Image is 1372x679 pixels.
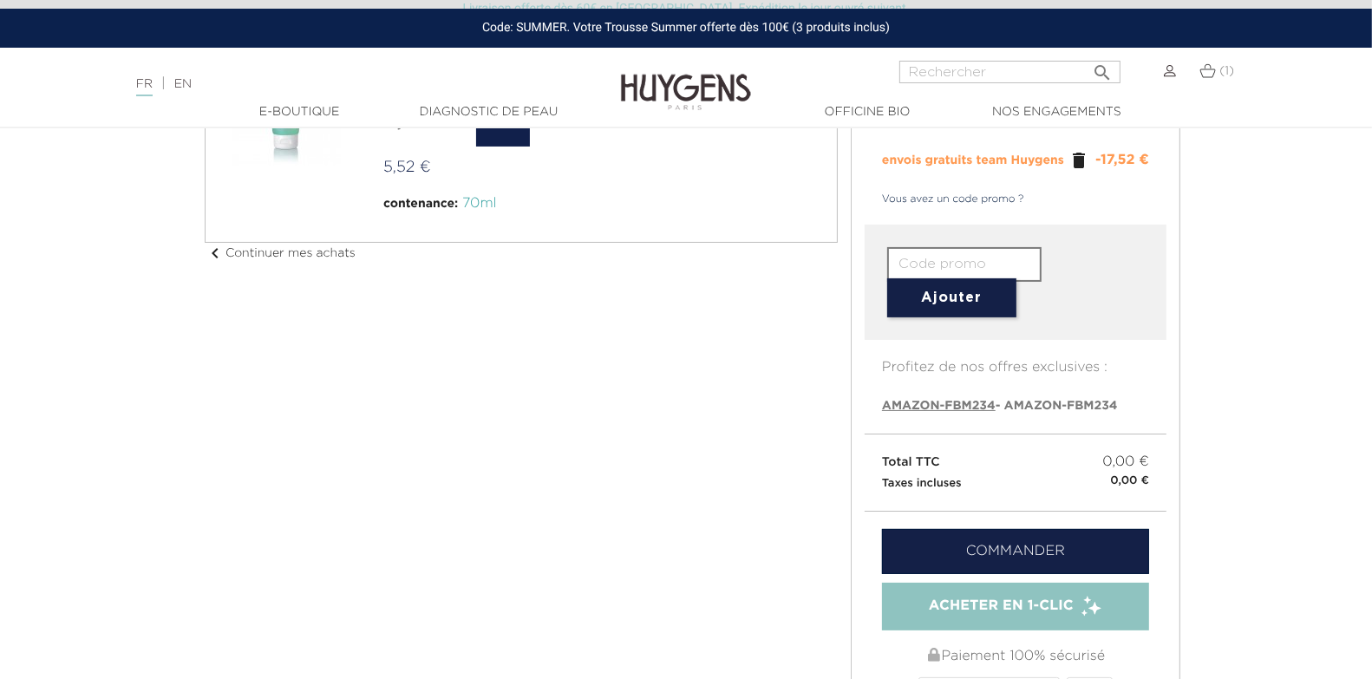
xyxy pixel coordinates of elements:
[882,456,940,468] span: Total TTC
[1068,150,1089,171] a: 
[402,103,575,121] a: Diagnostic de peau
[882,400,996,412] span: AMAZON-FBM234
[882,400,1118,412] span: - AMAZON-FBM234
[1219,65,1234,77] span: (1)
[205,247,356,259] a: chevron_leftContinuer mes achats
[383,160,431,175] span: 5,52 €
[882,639,1149,674] div: Paiement 100% sécurisé
[462,197,497,211] span: 70ml
[899,61,1120,83] input: Rechercher
[1199,64,1235,78] a: (1)
[781,103,954,121] a: Officine Bio
[865,340,1166,378] p: Profitez de nos offres exclusives :
[882,478,962,489] small: Taxes incluses
[174,78,192,90] a: EN
[1103,452,1149,473] span: 0,00 €
[882,154,1064,166] span: envois gratuits team Huygens
[970,103,1143,121] a: Nos engagements
[1111,473,1149,490] small: 0,00 €
[882,529,1149,574] a: Commander
[127,74,559,95] div: |
[1088,55,1119,79] button: 
[383,198,458,210] span: contenance:
[621,46,751,113] img: Huygens
[1095,150,1149,171] div: -17,52 €
[136,78,153,96] a: FR
[928,648,940,662] img: Paiement 100% sécurisé
[865,192,1024,207] a: Vous avez un code promo ?
[1093,57,1114,78] i: 
[212,103,386,121] a: E-Boutique
[887,278,1016,317] button: Ajouter
[887,247,1042,282] input: Code promo
[383,110,453,131] span: 6,90 €
[205,243,225,264] i: chevron_left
